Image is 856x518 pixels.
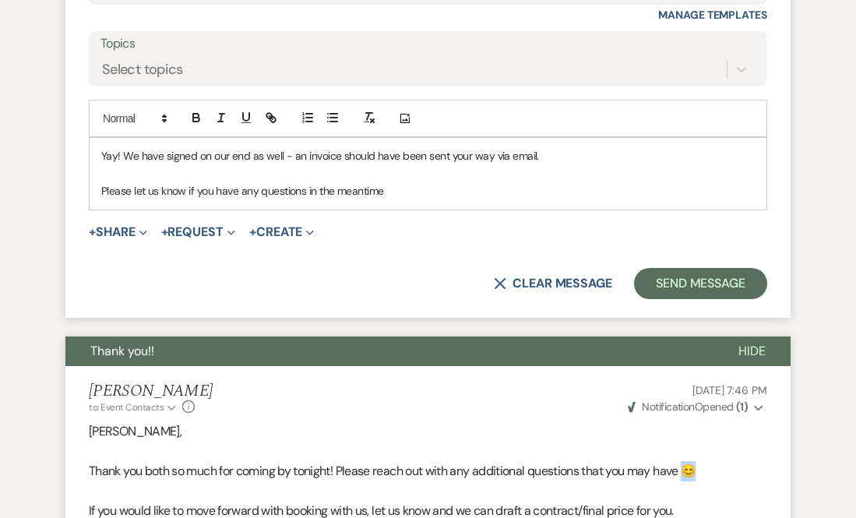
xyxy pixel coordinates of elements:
span: + [161,226,168,238]
p: Please let us know if you have any questions in the meantime [101,182,755,199]
span: to: Event Contacts [89,401,164,414]
strong: ( 1 ) [736,400,748,414]
button: Thank you!! [65,337,713,366]
button: Send Message [634,268,767,299]
button: Share [89,226,147,238]
p: Yay! We have signed on our end as well - an invoice should have been sent your way via email. [101,147,755,164]
button: Clear message [494,277,612,290]
button: Create [249,226,314,238]
span: + [249,226,256,238]
span: + [89,226,96,238]
span: Hide [738,343,766,359]
a: Manage Templates [658,8,767,22]
div: Select topics [102,59,183,80]
label: Topics [100,33,756,55]
span: Notification [642,400,694,414]
button: to: Event Contacts [89,400,178,414]
button: Hide [713,337,791,366]
span: Opened [628,400,748,414]
button: Request [161,226,235,238]
span: [DATE] 7:46 PM [692,383,767,397]
button: NotificationOpened (1) [625,399,767,415]
h5: [PERSON_NAME] [89,382,213,401]
span: [PERSON_NAME], [89,423,181,439]
span: Thank you both so much for coming by tonight! Please reach out with any additional questions that... [89,463,696,479]
span: Thank you!! [90,343,154,359]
